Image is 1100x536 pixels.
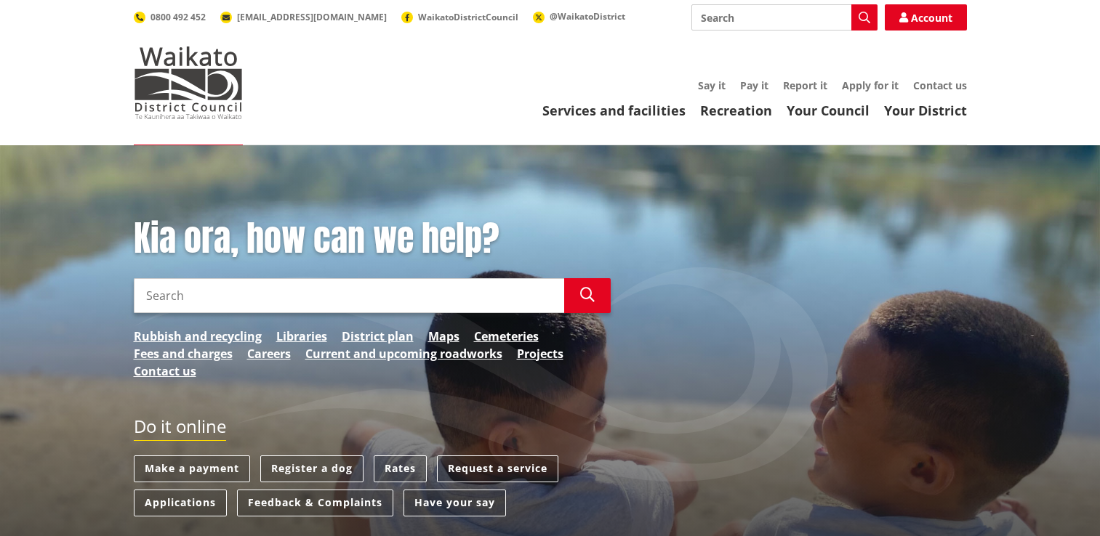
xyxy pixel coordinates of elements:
[276,328,327,345] a: Libraries
[842,78,899,92] a: Apply for it
[237,490,393,516] a: Feedback & Complaints
[404,490,506,516] a: Have your say
[134,416,226,442] h2: Do it online
[700,102,772,119] a: Recreation
[437,455,558,482] a: Request a service
[885,4,967,31] a: Account
[428,328,459,345] a: Maps
[787,102,870,119] a: Your Council
[237,11,387,23] span: [EMAIL_ADDRESS][DOMAIN_NAME]
[401,11,518,23] a: WaikatoDistrictCouncil
[305,345,502,362] a: Current and upcoming roadworks
[474,328,539,345] a: Cemeteries
[550,10,625,23] span: @WaikatoDistrict
[134,328,262,345] a: Rubbish and recycling
[698,78,726,92] a: Say it
[913,78,967,92] a: Contact us
[342,328,414,345] a: District plan
[247,345,291,362] a: Careers
[134,46,243,119] img: Waikato District Council - Te Kaunihera aa Takiwaa o Waikato
[134,455,250,482] a: Make a payment
[134,362,196,380] a: Contact us
[374,455,427,482] a: Rates
[260,455,364,482] a: Register a dog
[134,490,227,516] a: Applications
[134,345,233,362] a: Fees and charges
[542,102,686,119] a: Services and facilities
[150,11,206,23] span: 0800 492 452
[740,78,768,92] a: Pay it
[134,11,206,23] a: 0800 492 452
[418,11,518,23] span: WaikatoDistrictCouncil
[533,10,625,23] a: @WaikatoDistrict
[884,102,967,119] a: Your District
[220,11,387,23] a: [EMAIL_ADDRESS][DOMAIN_NAME]
[134,218,611,260] h1: Kia ora, how can we help?
[783,78,827,92] a: Report it
[517,345,563,362] a: Projects
[134,278,564,313] input: Search input
[691,4,878,31] input: Search input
